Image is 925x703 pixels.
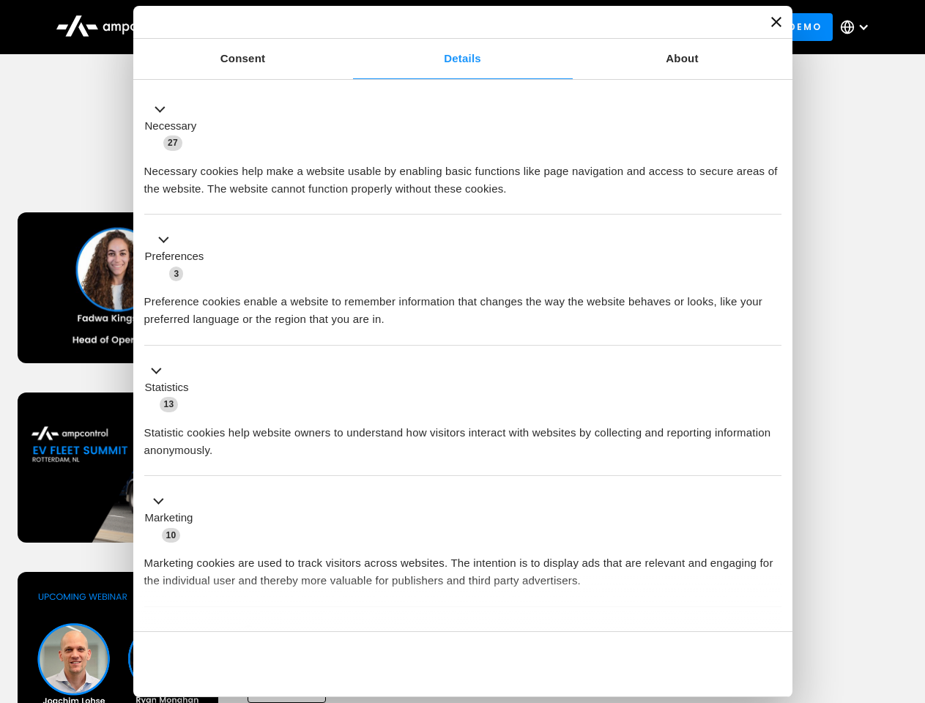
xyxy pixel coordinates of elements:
button: Marketing (10) [144,493,202,544]
span: 2 [242,625,256,640]
span: 13 [160,397,179,412]
button: Okay [571,643,781,685]
div: Preference cookies enable a website to remember information that changes the way the website beha... [144,282,781,328]
div: Marketing cookies are used to track visitors across websites. The intention is to display ads tha... [144,543,781,589]
div: Necessary cookies help make a website usable by enabling basic functions like page navigation and... [144,152,781,198]
label: Marketing [145,510,193,527]
span: 10 [162,528,181,543]
button: Close banner [771,17,781,27]
a: Consent [133,39,353,79]
span: 27 [163,135,182,150]
label: Preferences [145,248,204,265]
button: Preferences (3) [144,231,213,283]
div: Statistic cookies help website owners to understand how visitors interact with websites by collec... [144,413,781,459]
button: Necessary (27) [144,100,206,152]
a: Details [353,39,573,79]
button: Statistics (13) [144,362,198,413]
span: 3 [169,267,183,281]
label: Necessary [145,118,197,135]
h1: Upcoming Webinars [18,148,908,183]
label: Statistics [145,379,189,396]
a: About [573,39,792,79]
button: Unclassified (2) [144,623,264,641]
